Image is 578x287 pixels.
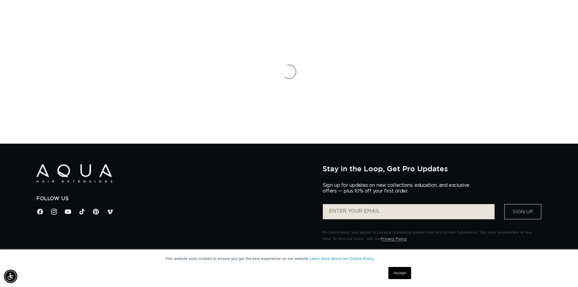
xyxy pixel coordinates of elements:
h2: Follow Us [36,196,313,202]
a: Privacy Policy [381,237,407,241]
p: Sign up for updates on new collections, education, and exclusive offers — plus 10% off your first... [323,183,474,194]
button: Sign Up [504,204,541,219]
img: Aqua Hair Extensions [36,164,112,183]
p: By subscribing, you agree to receive marketing emails from AQUA Hair Extensions. You may unsubscr... [323,229,542,242]
p: This website uses cookies to ensure you get the best experience on our website. [165,256,413,261]
div: Accessibility Menu [4,270,17,283]
h2: Stay in the Loop, Get Pro Updates [323,164,542,173]
a: Accept [388,267,411,279]
a: Learn more about our Cookie Policy. [309,257,375,261]
input: ENTER YOUR EMAIL [323,204,495,219]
